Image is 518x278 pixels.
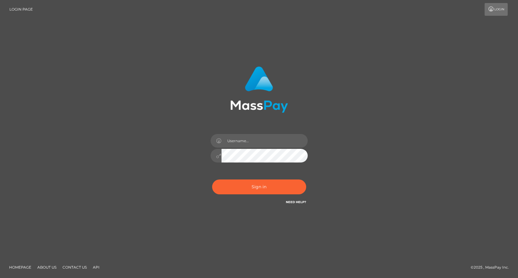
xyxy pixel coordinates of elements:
a: About Us [35,263,59,272]
a: Need Help? [286,200,306,204]
a: API [90,263,102,272]
a: Contact Us [60,263,89,272]
input: Username... [222,134,308,148]
button: Sign in [212,179,306,194]
a: Login [485,3,508,16]
a: Homepage [7,263,34,272]
img: MassPay Login [230,66,288,113]
div: © 2025 , MassPay Inc. [471,264,513,271]
a: Login Page [9,3,33,16]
